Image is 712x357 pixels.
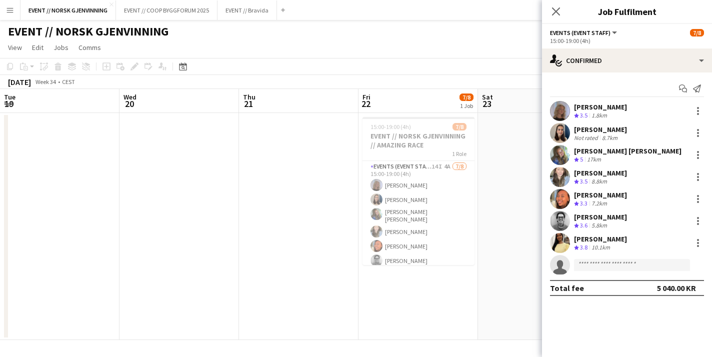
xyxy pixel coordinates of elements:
span: 3.5 [580,177,587,185]
span: 23 [480,98,493,109]
div: [PERSON_NAME] [574,125,627,134]
h3: EVENT // NORSK GJENVINNING // AMAZING RACE [362,131,474,149]
span: 7/8 [459,93,473,101]
span: Sat [482,92,493,101]
span: Thu [243,92,255,101]
div: [PERSON_NAME] [574,234,627,243]
span: 1 Role [452,150,466,157]
div: [PERSON_NAME] [574,212,627,221]
span: Week 34 [33,78,58,85]
span: 22 [361,98,370,109]
span: 3.3 [580,199,587,207]
div: 17km [585,155,603,164]
div: 5 040.00 KR [657,283,696,293]
span: 3.8 [580,243,587,251]
div: 5.8km [589,221,609,230]
div: 8.8km [589,177,609,186]
a: View [4,41,26,54]
div: [PERSON_NAME] [574,102,627,111]
span: 19 [2,98,15,109]
h1: EVENT // NORSK GJENVINNING [8,24,168,39]
button: EVENT // Bravida [217,0,277,20]
span: Comms [78,43,101,52]
div: [PERSON_NAME] [574,190,627,199]
span: Edit [32,43,43,52]
span: Events (Event Staff) [550,29,610,36]
span: View [8,43,22,52]
button: Events (Event Staff) [550,29,618,36]
span: Jobs [53,43,68,52]
span: 7/8 [690,29,704,36]
div: 1.8km [589,111,609,120]
div: Total fee [550,283,584,293]
span: 20 [122,98,136,109]
span: 15:00-19:00 (4h) [370,123,411,130]
span: 21 [241,98,255,109]
div: 1 Job [460,102,473,109]
div: 8.7km [600,134,619,141]
div: Not rated [574,134,600,141]
span: 7/8 [452,123,466,130]
div: [DATE] [8,77,31,87]
a: Edit [28,41,47,54]
span: 3.5 [580,111,587,119]
span: 5 [580,155,583,163]
div: 15:00-19:00 (4h) [550,37,704,44]
span: Wed [123,92,136,101]
div: 10.1km [589,243,612,252]
span: 3.6 [580,221,587,229]
div: [PERSON_NAME] [PERSON_NAME] [574,146,681,155]
div: 7.2km [589,199,609,208]
h3: Job Fulfilment [542,5,712,18]
div: Confirmed [542,48,712,72]
div: [PERSON_NAME] [574,168,627,177]
app-job-card: 15:00-19:00 (4h)7/8EVENT // NORSK GJENVINNING // AMAZING RACE1 RoleEvents (Event Staff)14I4A7/815... [362,117,474,265]
div: CEST [62,78,75,85]
app-card-role: Events (Event Staff)14I4A7/815:00-19:00 (4h)[PERSON_NAME][PERSON_NAME][PERSON_NAME] [PERSON_NAME]... [362,161,474,299]
span: Fri [362,92,370,101]
a: Comms [74,41,105,54]
span: Tue [4,92,15,101]
button: EVENT // COOP BYGGFORUM 2025 [116,0,217,20]
button: EVENT // NORSK GJENVINNING [20,0,116,20]
a: Jobs [49,41,72,54]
